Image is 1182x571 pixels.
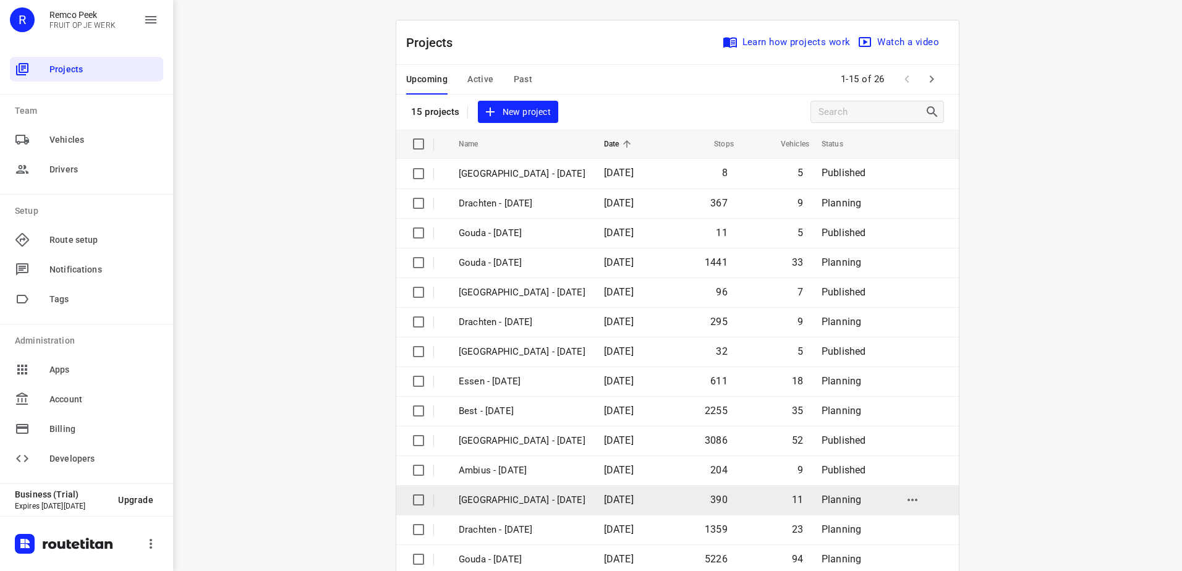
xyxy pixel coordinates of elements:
[459,285,585,300] p: Gemeente Rotterdam - Tuesday
[604,227,634,239] span: [DATE]
[10,417,163,441] div: Billing
[49,63,158,76] span: Projects
[485,104,551,120] span: New project
[705,405,728,417] span: 2255
[406,72,448,87] span: Upcoming
[118,495,153,505] span: Upgrade
[459,434,585,448] p: Zwolle - Monday
[10,57,163,82] div: Projects
[797,197,803,209] span: 9
[822,464,866,476] span: Published
[722,167,728,179] span: 8
[792,553,803,565] span: 94
[49,423,158,436] span: Billing
[792,494,803,505] span: 11
[797,227,803,239] span: 5
[604,494,634,505] span: [DATE]
[710,197,728,209] span: 367
[604,167,634,179] span: [DATE]
[705,523,728,535] span: 1359
[459,404,585,418] p: Best - Monday
[49,452,158,465] span: Developers
[822,553,861,565] span: Planning
[459,523,585,537] p: Drachten - Monday
[108,489,163,511] button: Upgrade
[604,256,634,268] span: [DATE]
[478,101,558,124] button: New project
[705,553,728,565] span: 5226
[822,227,866,239] span: Published
[514,72,533,87] span: Past
[604,464,634,476] span: [DATE]
[604,553,634,565] span: [DATE]
[604,405,634,417] span: [DATE]
[792,256,803,268] span: 33
[822,375,861,387] span: Planning
[459,197,585,211] p: Drachten - Wednesday
[49,163,158,176] span: Drivers
[49,293,158,306] span: Tags
[49,234,158,247] span: Route setup
[792,375,803,387] span: 18
[710,375,728,387] span: 611
[10,257,163,282] div: Notifications
[49,133,158,146] span: Vehicles
[705,256,728,268] span: 1441
[459,374,585,389] p: Essen - Monday
[10,127,163,152] div: Vehicles
[467,72,493,87] span: Active
[925,104,943,119] div: Search
[792,405,803,417] span: 35
[10,446,163,471] div: Developers
[49,21,116,30] p: FRUIT OP JE WERK
[895,67,919,91] span: Previous Page
[49,363,158,376] span: Apps
[10,287,163,311] div: Tags
[822,256,861,268] span: Planning
[411,106,460,117] p: 15 projects
[459,552,585,567] p: Gouda - Monday
[604,137,636,151] span: Date
[822,197,861,209] span: Planning
[710,494,728,505] span: 390
[15,489,108,499] p: Business (Trial)
[818,103,925,122] input: Search projects
[459,345,585,359] p: Gemeente Rotterdam - Monday
[49,263,158,276] span: Notifications
[604,345,634,357] span: [DATE]
[459,167,585,181] p: Gemeente Rotterdam - Thursday
[459,493,585,507] p: Antwerpen - Monday
[10,387,163,412] div: Account
[604,286,634,298] span: [DATE]
[765,137,809,151] span: Vehicles
[716,227,727,239] span: 11
[710,316,728,328] span: 295
[822,167,866,179] span: Published
[797,345,803,357] span: 5
[10,7,35,32] div: R
[10,357,163,382] div: Apps
[792,434,803,446] span: 52
[822,405,861,417] span: Planning
[15,104,163,117] p: Team
[822,286,866,298] span: Published
[797,464,803,476] span: 9
[15,334,163,347] p: Administration
[797,316,803,328] span: 9
[822,316,861,328] span: Planning
[459,137,495,151] span: Name
[792,523,803,535] span: 23
[604,316,634,328] span: [DATE]
[459,256,585,270] p: Gouda - Tuesday
[49,393,158,406] span: Account
[822,523,861,535] span: Planning
[822,345,866,357] span: Published
[15,502,108,510] p: Expires [DATE][DATE]
[716,286,727,298] span: 96
[604,434,634,446] span: [DATE]
[797,167,803,179] span: 5
[604,523,634,535] span: [DATE]
[919,67,944,91] span: Next Page
[698,137,734,151] span: Stops
[49,10,116,20] p: Remco Peek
